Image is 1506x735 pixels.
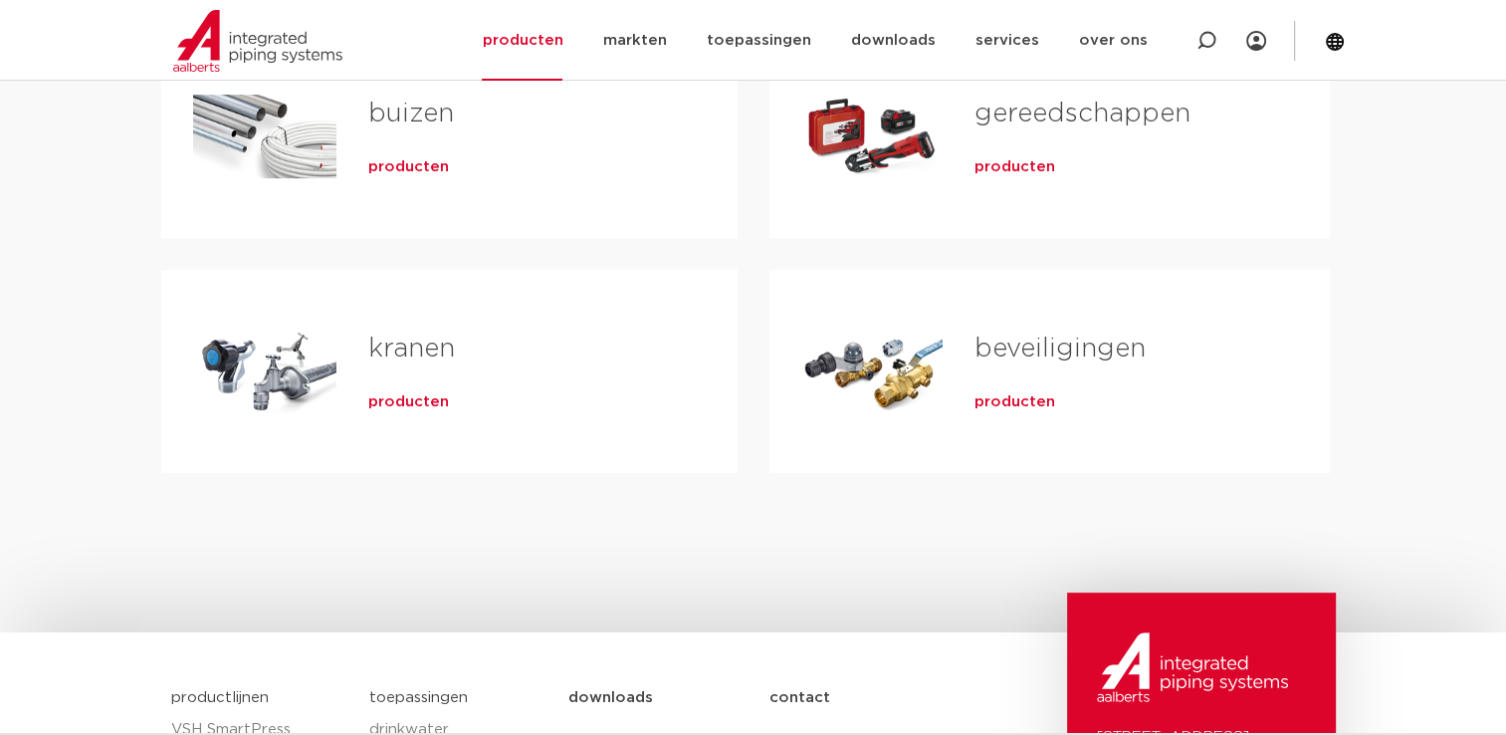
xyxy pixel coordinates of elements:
a: kranen [368,336,455,362]
a: producten [974,157,1055,177]
a: downloads [568,673,768,723]
a: buizen [368,101,454,126]
a: productlijnen [171,690,269,705]
a: beveiligingen [974,336,1146,362]
a: producten [368,157,449,177]
a: gereedschappen [974,101,1190,126]
a: contact [768,673,968,723]
a: producten [974,392,1055,412]
a: toepassingen [369,690,468,705]
a: producten [368,392,449,412]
